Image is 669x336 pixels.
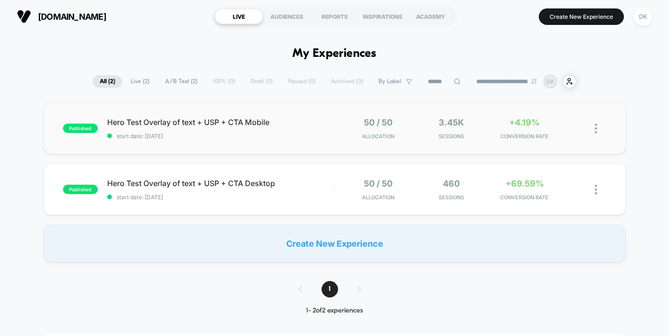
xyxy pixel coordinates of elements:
[93,75,122,88] span: All ( 2 )
[292,47,377,61] h1: My Experiences
[124,75,157,88] span: Live ( 2 )
[17,9,31,23] img: Visually logo
[274,175,302,184] input: Volume
[539,8,624,25] button: Create New Experience
[443,179,460,188] span: 460
[364,117,393,127] span: 50 / 50
[38,12,106,22] span: [DOMAIN_NAME]
[234,174,255,185] div: Current time
[263,9,311,24] div: AUDIENCES
[505,179,544,188] span: +69.59%
[362,194,394,201] span: Allocation
[595,124,597,133] img: close
[417,133,486,140] span: Sessions
[44,225,626,262] div: Create New Experience
[362,133,394,140] span: Allocation
[509,117,540,127] span: +4.19%
[311,9,359,24] div: REPORTS
[322,281,338,297] span: 1
[490,194,559,201] span: CONVERSION RATE
[595,185,597,195] img: close
[107,117,334,127] span: Hero Test Overlay of text + USP + CTA Mobile
[378,78,401,85] span: By Label
[5,172,20,187] button: Play, NEW DEMO 2025-VEED.mp4
[107,179,334,188] span: Hero Test Overlay of text + USP + CTA Desktop
[417,194,486,201] span: Sessions
[107,133,334,140] span: start date: [DATE]
[63,124,98,133] span: published
[531,78,537,84] img: end
[63,185,98,194] span: published
[107,194,334,201] span: start date: [DATE]
[14,9,109,24] button: [DOMAIN_NAME]
[215,9,263,24] div: LIVE
[631,7,655,26] button: DK
[158,75,205,88] span: A/B Test ( 2 )
[159,85,182,107] button: Play, NEW DEMO 2025-VEED.mp4
[407,9,455,24] div: ACADEMY
[364,179,393,188] span: 50 / 50
[634,8,652,26] div: DK
[289,307,380,315] div: 1 - 2 of 2 experiences
[439,117,464,127] span: 3.45k
[7,159,336,168] input: Seek
[490,133,559,140] span: CONVERSION RATE
[359,9,407,24] div: INSPIRATIONS
[546,78,554,85] p: DK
